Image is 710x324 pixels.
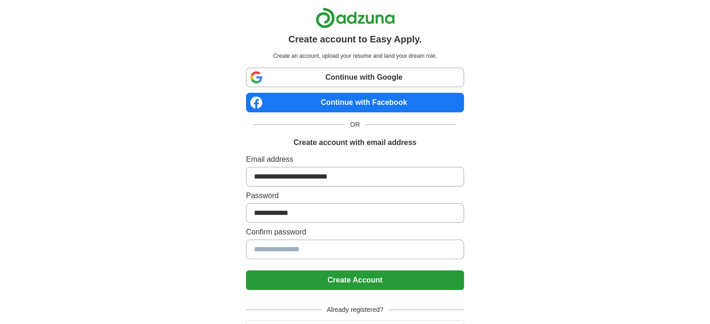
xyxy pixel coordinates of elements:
[246,68,464,87] a: Continue with Google
[246,154,464,165] label: Email address
[246,93,464,112] a: Continue with Facebook
[321,305,389,315] span: Already registered?
[246,270,464,290] button: Create Account
[246,190,464,201] label: Password
[288,32,422,46] h1: Create account to Easy Apply.
[344,120,366,130] span: OR
[316,7,395,28] img: Adzuna logo
[248,52,462,60] p: Create an account, upload your resume and land your dream role.
[246,227,464,238] label: Confirm password
[294,137,416,148] h1: Create account with email address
